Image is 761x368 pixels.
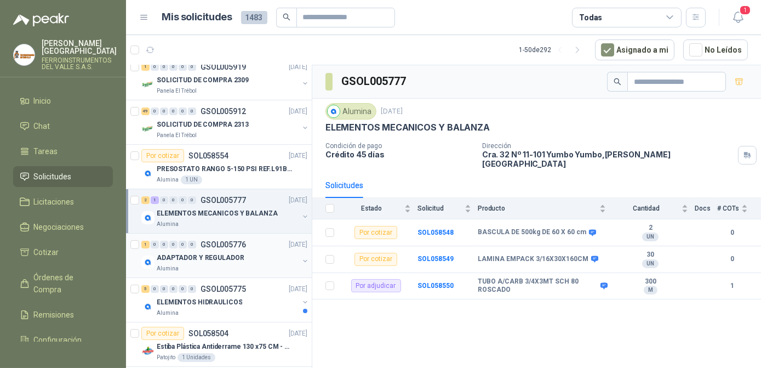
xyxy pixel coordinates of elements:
[188,285,196,293] div: 0
[417,205,462,212] span: Solicitud
[157,353,175,362] p: Patojito
[613,251,688,259] b: 30
[181,175,202,184] div: 1 UN
[381,106,403,117] p: [DATE]
[169,285,178,293] div: 0
[13,116,113,137] a: Chat
[141,241,150,248] div: 1
[13,141,113,162] a: Tareas
[482,150,734,168] p: Cra. 32 Nº 11-101 Yumbo Yumbo , [PERSON_NAME][GEOGRAPHIC_DATA]
[151,241,159,248] div: 0
[739,5,751,15] span: 1
[341,198,417,219] th: Estado
[614,78,621,86] span: search
[141,196,150,204] div: 2
[188,107,196,115] div: 0
[14,44,35,65] img: Company Logo
[644,286,657,295] div: M
[141,238,310,273] a: 1 0 0 0 0 0 GSOL005776[DATE] Company LogoADAPTADOR Y REGULADORAlumina
[141,107,150,115] div: 49
[179,107,187,115] div: 0
[417,255,454,263] b: SOL058549
[157,75,249,86] p: SOLICITUD DE COMPRA 2309
[188,241,196,248] div: 0
[13,330,113,350] a: Configuración
[141,167,155,180] img: Company Logo
[157,264,179,273] p: Alumina
[201,285,246,293] p: GSOL005775
[325,103,376,120] div: Alumina
[34,171,72,183] span: Solicitudes
[717,254,748,264] b: 0
[13,191,113,212] a: Licitaciones
[613,278,688,286] b: 300
[169,241,178,248] div: 0
[354,253,397,266] div: Por cotizar
[157,164,293,174] p: PRESOSTATO RANGO 5-150 PSI REF.L91B-1050
[34,145,58,157] span: Tareas
[201,241,246,248] p: GSOL005776
[179,241,187,248] div: 0
[417,282,454,290] a: SOL058550
[188,152,228,160] p: SOL058554
[613,198,695,219] th: Cantidad
[162,9,232,25] h1: Mis solicitudes
[613,205,679,212] span: Cantidad
[141,300,155,313] img: Company Logo
[289,284,307,295] p: [DATE]
[34,309,75,321] span: Remisiones
[642,233,659,241] div: UN
[325,142,473,150] p: Condición de pago
[179,285,187,293] div: 0
[354,226,397,239] div: Por cotizar
[157,253,244,263] p: ADAPTADOR Y REGULADOR
[151,196,159,204] div: 1
[613,224,688,233] b: 2
[417,229,454,236] a: SOL058548
[683,39,748,60] button: No Leídos
[13,267,113,300] a: Órdenes de Compra
[595,39,674,60] button: Asignado a mi
[519,41,586,59] div: 1 - 50 de 292
[160,196,168,204] div: 0
[328,105,340,117] img: Company Logo
[13,242,113,263] a: Cotizar
[34,246,59,258] span: Cotizar
[126,322,312,367] a: Por cotizarSOL058504[DATE] Company LogoEstiba Plástica Antiderrame 130 x75 CM - Capacidad 180-200...
[157,131,197,140] p: Panela El Trébol
[141,344,155,358] img: Company Logo
[160,285,168,293] div: 0
[717,281,748,291] b: 1
[141,78,155,91] img: Company Logo
[141,327,184,340] div: Por cotizar
[325,122,490,133] p: ELEMENTOS MECANICOS Y BALANZA
[34,196,75,208] span: Licitaciones
[478,205,597,212] span: Producto
[151,63,159,71] div: 0
[417,198,478,219] th: Solicitud
[160,63,168,71] div: 0
[141,63,150,71] div: 1
[188,330,228,337] p: SOL058504
[478,255,588,264] b: LAMINA EMPACK 3/16X30X160CM
[34,95,52,107] span: Inicio
[157,342,293,352] p: Estiba Plástica Antiderrame 130 x75 CM - Capacidad 180-200 Litros
[34,271,102,296] span: Órdenes de Compra
[289,151,307,161] p: [DATE]
[141,122,155,135] img: Company Logo
[13,166,113,187] a: Solicitudes
[160,241,168,248] div: 0
[241,11,267,24] span: 1483
[289,106,307,117] p: [DATE]
[126,145,312,189] a: Por cotizarSOL058554[DATE] Company LogoPRESOSTATO RANGO 5-150 PSI REF.L91B-1050Alumina1 UN
[579,12,602,24] div: Todas
[478,228,586,237] b: BASCULA DE 500kg DE 60 X 60 cm
[201,63,246,71] p: GSOL005919
[478,278,598,295] b: TUBO A/CARB 3/4X3MT SCH 80 ROSCADO
[289,240,307,250] p: [DATE]
[325,179,363,191] div: Solicitudes
[178,353,215,362] div: 1 Unidades
[13,13,69,26] img: Logo peakr
[157,208,278,219] p: ELEMENTOS MECANICOS Y BALANZA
